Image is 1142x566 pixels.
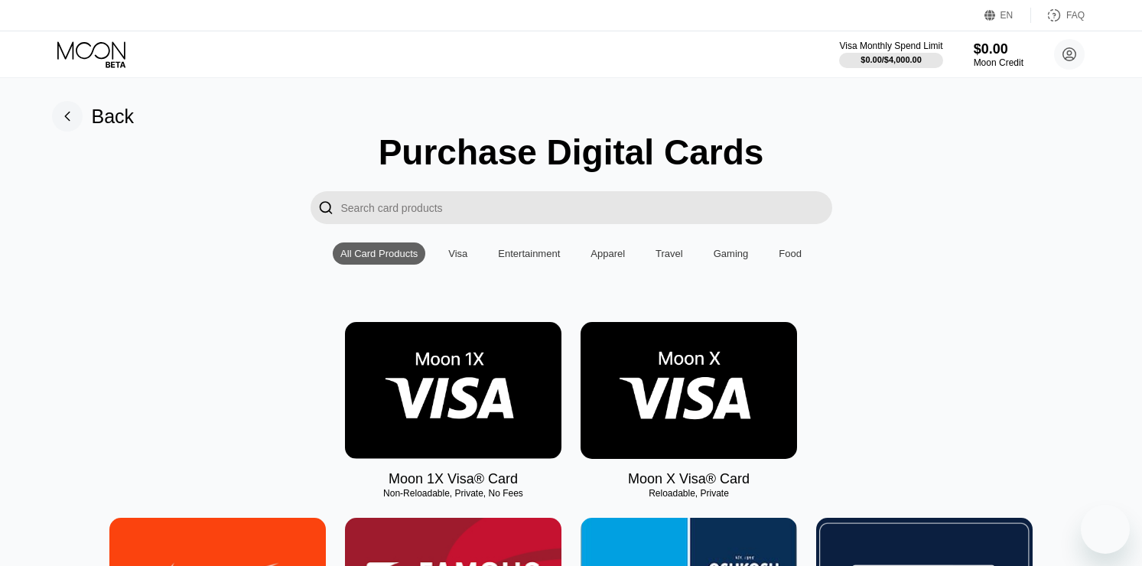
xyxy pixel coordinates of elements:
[581,488,797,499] div: Reloadable, Private
[340,248,418,259] div: All Card Products
[656,248,683,259] div: Travel
[441,242,475,265] div: Visa
[341,191,832,224] input: Search card products
[92,106,135,128] div: Back
[498,248,560,259] div: Entertainment
[706,242,756,265] div: Gaming
[379,132,764,173] div: Purchase Digital Cards
[771,242,809,265] div: Food
[52,101,135,132] div: Back
[839,41,942,51] div: Visa Monthly Spend Limit
[1031,8,1085,23] div: FAQ
[318,199,333,216] div: 
[333,242,425,265] div: All Card Products
[974,41,1023,57] div: $0.00
[839,41,942,68] div: Visa Monthly Spend Limit$0.00/$4,000.00
[1066,10,1085,21] div: FAQ
[974,41,1023,68] div: $0.00Moon Credit
[1000,10,1013,21] div: EN
[583,242,633,265] div: Apparel
[648,242,691,265] div: Travel
[1081,505,1130,554] iframe: Pulsante per aprire la finestra di messaggistica, conversazione in corso
[628,471,750,487] div: Moon X Visa® Card
[389,471,518,487] div: Moon 1X Visa® Card
[714,248,749,259] div: Gaming
[974,57,1023,68] div: Moon Credit
[984,8,1031,23] div: EN
[779,248,802,259] div: Food
[448,248,467,259] div: Visa
[311,191,341,224] div: 
[861,55,922,64] div: $0.00 / $4,000.00
[345,488,561,499] div: Non-Reloadable, Private, No Fees
[490,242,568,265] div: Entertainment
[591,248,625,259] div: Apparel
